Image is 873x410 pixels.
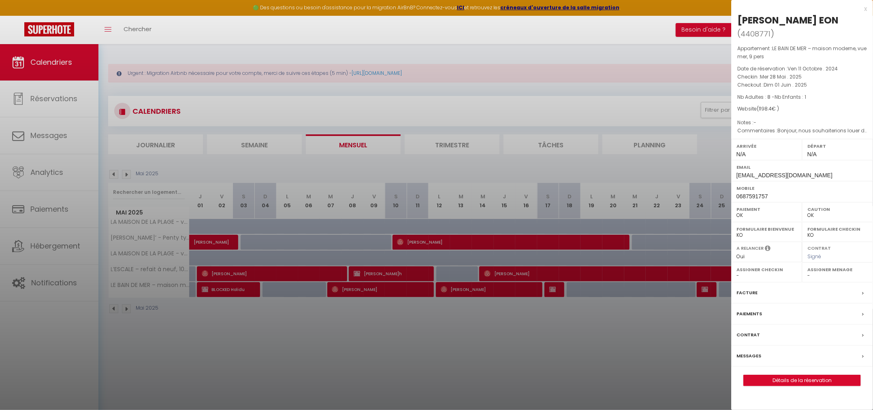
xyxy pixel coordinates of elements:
[736,184,868,192] label: Mobile
[736,266,797,274] label: Assigner Checkin
[744,375,860,386] a: Détails de la réservation
[736,205,797,213] label: Paiement
[737,73,867,81] p: Checkin :
[741,29,771,39] span: 4408771
[736,142,797,150] label: Arrivée
[736,172,832,178] span: [EMAIL_ADDRESS][DOMAIN_NAME]
[736,163,868,171] label: Email
[737,127,867,135] p: Commentaires :
[737,28,774,39] span: ( )
[759,105,772,112] span: 1198.4
[775,93,806,100] span: Nb Enfants : 1
[736,245,764,252] label: A relancer
[736,225,797,233] label: Formulaire Bienvenue
[736,151,746,157] span: N/A
[807,151,817,157] span: N/A
[737,81,867,89] p: Checkout :
[788,65,838,72] span: Ven 11 Octobre . 2024
[737,45,867,60] span: LE BAIN DE MER – maison moderne, vue mer, 9 pers
[736,193,768,200] span: 0687591757
[731,4,867,14] div: x
[737,93,806,100] span: Nb Adultes : 8 -
[757,105,779,112] span: ( € )
[737,14,838,27] div: [PERSON_NAME] EON
[807,245,831,250] label: Contrat
[807,253,821,260] span: Signé
[737,119,867,127] p: Notes :
[737,45,867,61] p: Appartement :
[736,310,762,318] label: Paiements
[736,352,761,360] label: Messages
[737,105,867,113] div: Website
[736,331,760,339] label: Contrat
[765,245,771,254] i: Sélectionner OUI si vous souhaiter envoyer les séquences de messages post-checkout
[6,3,31,28] button: Ouvrir le widget de chat LiveChat
[807,225,868,233] label: Formulaire Checkin
[807,266,868,274] label: Assigner Menage
[737,65,867,73] p: Date de réservation :
[764,81,807,88] span: Dim 01 Juin . 2025
[807,142,868,150] label: Départ
[753,119,756,126] span: -
[736,289,758,297] label: Facture
[807,205,868,213] label: Caution
[743,375,861,386] button: Détails de la réservation
[760,73,802,80] span: Mer 28 Mai . 2025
